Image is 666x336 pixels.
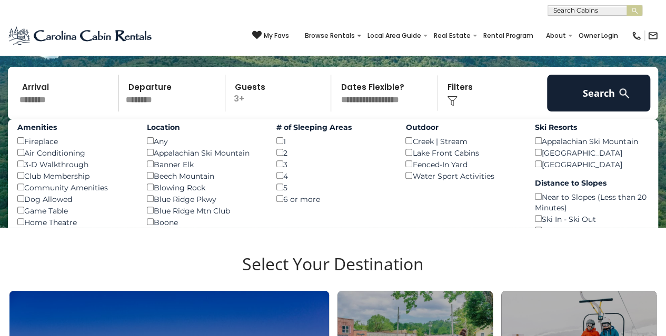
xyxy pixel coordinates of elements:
[17,181,131,193] div: Community Amenities
[147,193,261,205] div: Blue Ridge Pkwy
[147,216,261,228] div: Boone
[276,147,390,158] div: 2
[147,158,261,170] div: Banner Elk
[447,96,458,106] img: filter--v1.png
[300,28,360,43] a: Browse Rentals
[535,213,649,225] div: Ski In - Ski Out
[276,170,390,181] div: 4
[405,170,519,181] div: Water Sport Activities
[535,191,649,213] div: Near to Slopes (Less than 20 Minutes)
[147,205,261,216] div: Blue Ridge Mtn Club
[147,135,261,147] div: Any
[405,122,519,133] label: Outdoor
[535,178,649,188] label: Distance to Slopes
[8,254,658,291] h3: Select Your Destination
[264,31,289,40] span: My Favs
[147,181,261,193] div: Blowing Rock
[8,28,658,60] h1: Your Adventure Starts Here
[228,75,331,111] p: 3+
[17,193,131,205] div: Dog Allowed
[17,147,131,158] div: Air Conditioning
[276,158,390,170] div: 3
[405,147,519,158] div: Lake Front Cabins
[648,30,658,41] img: mail-regular-black.png
[17,158,131,170] div: 3-D Walkthrough
[17,216,131,228] div: Home Theatre
[535,158,649,170] div: [GEOGRAPHIC_DATA]
[147,122,261,133] label: Location
[276,122,390,133] label: # of Sleeping Areas
[17,135,131,147] div: Fireplace
[535,225,649,236] div: Walk to Slopes
[276,181,390,193] div: 5
[147,147,261,158] div: Appalachian Ski Mountain
[573,28,623,43] a: Owner Login
[147,170,261,181] div: Beech Mountain
[405,135,519,147] div: Creek | Stream
[535,122,649,133] label: Ski Resorts
[429,28,476,43] a: Real Estate
[535,147,649,158] div: [GEOGRAPHIC_DATA]
[17,170,131,181] div: Club Membership
[478,28,539,43] a: Rental Program
[362,28,426,43] a: Local Area Guide
[618,87,631,100] img: search-regular-white.png
[276,193,390,205] div: 6 or more
[547,75,650,111] button: Search
[276,135,390,147] div: 1
[17,205,131,216] div: Game Table
[252,30,289,41] a: My Favs
[17,122,131,133] label: Amenities
[535,135,649,147] div: Appalachian Ski Mountain
[8,25,154,46] img: Blue-2.png
[631,30,642,41] img: phone-regular-black.png
[405,158,519,170] div: Fenced-In Yard
[541,28,571,43] a: About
